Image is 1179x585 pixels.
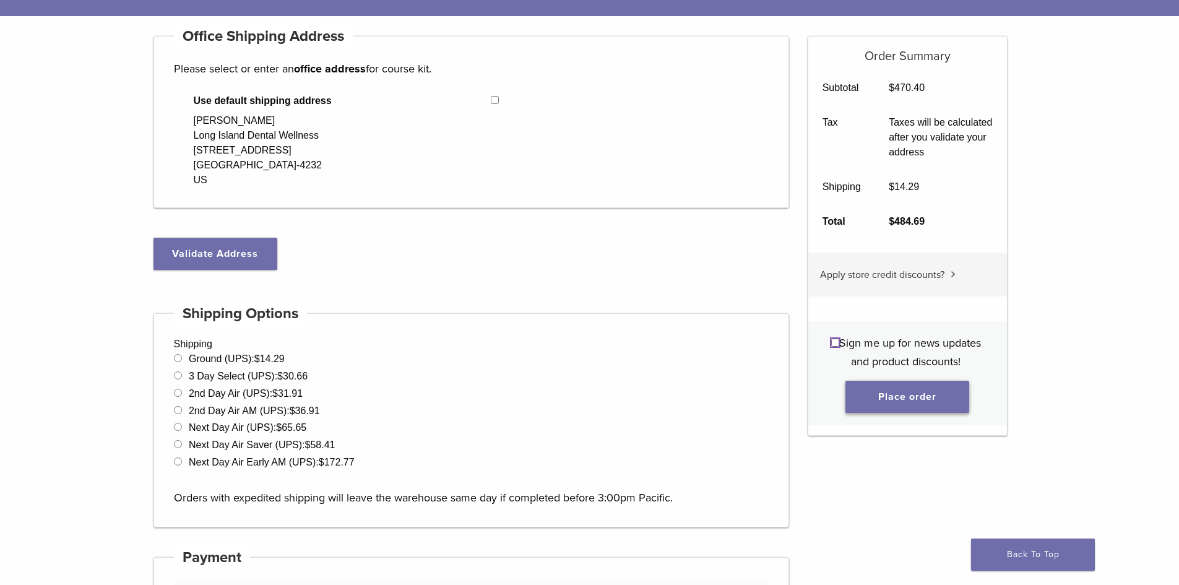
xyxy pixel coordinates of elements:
[951,271,956,277] img: caret.svg
[272,388,278,399] span: $
[189,457,355,467] label: Next Day Air Early AM (UPS):
[875,105,1007,170] td: Taxes will be calculated after you validate your address
[254,353,285,364] bdi: 14.29
[189,422,306,433] label: Next Day Air (UPS):
[189,440,335,450] label: Next Day Air Saver (UPS):
[290,405,320,416] bdi: 36.91
[845,381,969,413] button: Place order
[174,59,769,78] p: Please select or enter an for course kit.
[189,371,308,381] label: 3 Day Select (UPS):
[194,113,322,188] div: [PERSON_NAME] Long Island Dental Wellness [STREET_ADDRESS] [GEOGRAPHIC_DATA]-4232 US
[153,238,277,270] button: Validate Address
[808,204,875,239] th: Total
[971,539,1095,571] a: Back To Top
[831,339,839,347] input: Sign me up for news updates and product discounts!
[189,405,320,416] label: 2nd Day Air AM (UPS):
[254,353,260,364] span: $
[808,170,875,204] th: Shipping
[305,440,335,450] bdi: 58.41
[189,353,285,364] label: Ground (UPS):
[319,457,355,467] bdi: 172.77
[808,71,875,105] th: Subtotal
[174,22,353,51] h4: Office Shipping Address
[174,543,251,573] h4: Payment
[839,336,981,368] span: Sign me up for news updates and product discounts!
[174,299,308,329] h4: Shipping Options
[305,440,311,450] span: $
[889,181,894,192] span: $
[272,388,303,399] bdi: 31.91
[194,93,491,108] span: Use default shipping address
[277,371,283,381] span: $
[820,269,944,281] span: Apply store credit discounts?
[889,82,925,93] bdi: 470.40
[276,422,282,433] span: $
[290,405,295,416] span: $
[153,313,790,527] div: Shipping
[889,82,894,93] span: $
[276,422,306,433] bdi: 65.65
[889,216,925,227] bdi: 484.69
[808,105,875,170] th: Tax
[189,388,303,399] label: 2nd Day Air (UPS):
[174,470,769,507] p: Orders with expedited shipping will leave the warehouse same day if completed before 3:00pm Pacific.
[889,181,919,192] bdi: 14.29
[319,457,324,467] span: $
[277,371,308,381] bdi: 30.66
[808,37,1007,64] h5: Order Summary
[889,216,894,227] span: $
[294,62,366,76] strong: office address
